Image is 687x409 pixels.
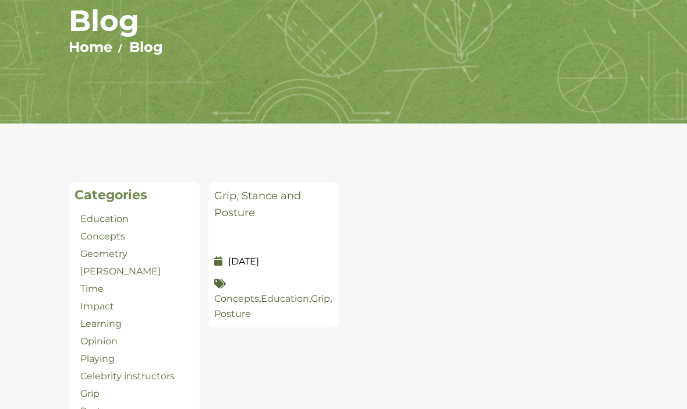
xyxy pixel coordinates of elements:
a: Home [69,39,112,56]
a: Grip [80,389,100,400]
a: Geometry [80,249,128,260]
a: Playing [80,354,115,365]
h2: Categories [75,188,194,203]
h1: Blog [69,3,619,39]
a: Opinion [80,336,118,347]
a: Impact [80,301,114,312]
p: [DATE] [214,255,334,269]
a: Celebrity instructors [80,371,175,382]
a: Concepts [80,231,125,242]
a: Blog [129,39,163,56]
a: Education [80,214,129,225]
p: , , , [214,278,334,322]
a: Time [80,284,104,295]
a: Grip [311,294,330,305]
a: Grip, Stance and Posture [214,190,301,220]
a: Concepts [214,294,259,305]
a: Posture [214,309,251,320]
a: [PERSON_NAME] [80,266,161,277]
a: Learning [80,319,122,330]
a: Education [261,294,309,305]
